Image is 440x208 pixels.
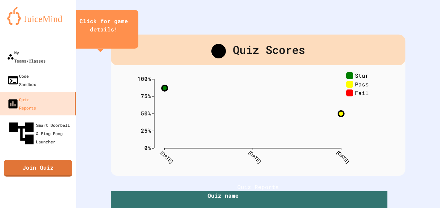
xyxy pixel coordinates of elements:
[137,75,151,82] text: 100%
[7,48,46,65] div: My Teams/Classes
[7,95,36,112] div: Quiz Reports
[111,35,405,65] div: Quiz Scores
[336,150,350,164] text: [DATE]
[355,89,369,96] text: Fail
[383,150,433,180] iframe: chat widget
[141,92,151,100] text: 75%
[141,110,151,117] text: 50%
[411,180,433,201] iframe: chat widget
[7,72,36,88] div: Code Sandbox
[144,144,151,151] text: 0%
[141,127,151,134] text: 25%
[159,150,174,164] text: [DATE]
[355,72,369,79] text: Star
[7,7,69,25] img: logo-orange.svg
[247,150,262,164] text: [DATE]
[7,119,73,148] div: Smart Doorbell & Ping Pong Launcher
[76,17,131,34] div: Click for game details!
[4,160,72,177] a: Join Quiz
[355,80,369,87] text: Pass
[111,183,405,191] h1: Quiz Reports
